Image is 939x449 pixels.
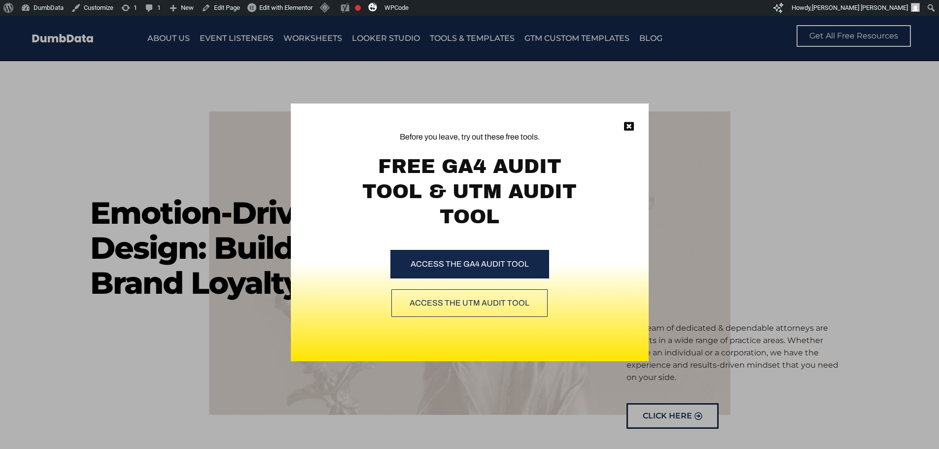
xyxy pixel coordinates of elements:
div: FREE GA4 AUDIT TOOL & UTM AUDIT TOOL [355,154,584,229]
span: Before you leave, try out these free tools. [355,131,584,143]
div: Focus keyphrase not set [355,5,361,11]
a: ACCESS THE GA4 AUDIT TOOL [390,250,549,278]
img: svg+xml;base64,PHN2ZyB4bWxucz0iaHR0cDovL3d3dy53My5vcmcvMjAwMC9zdmciIHZpZXdCb3g9IjAgMCAzMiAzMiI+PG... [368,2,377,11]
span: [PERSON_NAME] [PERSON_NAME] [812,4,908,11]
span: Edit with Elementor [259,4,313,11]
